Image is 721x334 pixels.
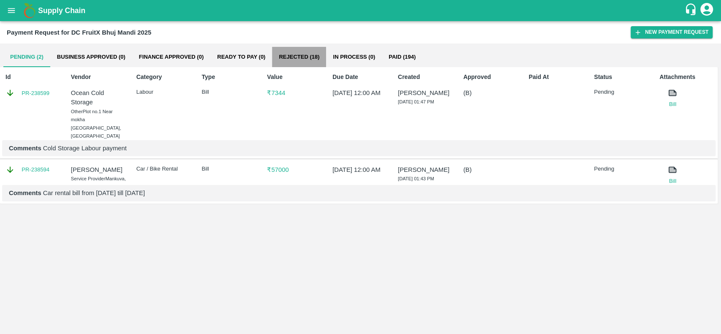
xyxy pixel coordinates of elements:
[631,26,713,38] button: New Payment Request
[463,88,520,98] p: (B)
[398,88,454,98] p: [PERSON_NAME]
[398,176,434,181] span: [DATE] 01:43 PM
[267,73,323,81] p: Value
[9,144,709,153] p: Cold Storage Labour payment
[201,88,258,96] p: Bill
[9,188,709,198] p: Car rental bill from [DATE] till [DATE]
[267,165,323,174] p: ₹ 57000
[267,88,323,98] p: ₹ 7344
[529,73,585,81] p: Paid At
[3,47,50,67] button: Pending (2)
[136,73,193,81] p: Category
[594,165,650,173] p: Pending
[22,166,49,174] a: PR-238594
[272,47,326,67] button: Rejected (18)
[332,73,389,81] p: Due Date
[132,47,210,67] button: Finance Approved (0)
[21,2,38,19] img: logo
[201,165,258,173] p: Bill
[699,2,714,19] div: account of current user
[5,73,62,81] p: Id
[50,47,132,67] button: Business Approved (0)
[136,165,193,173] p: Car / Bike Rental
[210,47,272,67] button: Ready To Pay (0)
[71,109,83,114] span: Other
[201,73,258,81] p: Type
[398,99,434,104] span: [DATE] 01:47 PM
[684,3,699,18] div: customer-support
[2,1,21,20] button: open drawer
[22,89,49,98] a: PR-238599
[136,88,193,96] p: Labour
[9,145,41,152] b: Comments
[71,176,106,181] span: Service Provider
[38,5,684,16] a: Supply Chain
[332,88,389,98] p: [DATE] 12:00 AM
[398,165,454,174] p: [PERSON_NAME]
[71,165,127,174] p: [PERSON_NAME]
[659,73,716,81] p: Attachments
[71,73,127,81] p: Vendor
[594,88,650,96] p: Pending
[332,165,389,174] p: [DATE] 12:00 AM
[659,100,686,109] a: Bill
[594,73,650,81] p: Status
[659,177,686,185] a: Bill
[38,6,85,15] b: Supply Chain
[71,109,121,139] span: Plot no.1 Near mokha [GEOGRAPHIC_DATA], [GEOGRAPHIC_DATA]
[71,88,127,107] p: Ocean Cold Storage
[105,176,125,181] span: Mankuva,
[382,47,422,67] button: Paid (194)
[9,190,41,196] b: Comments
[398,73,454,81] p: Created
[7,29,151,36] b: Payment Request for DC FruitX Bhuj Mandi 2025
[463,73,520,81] p: Approved
[326,47,382,67] button: In Process (0)
[463,165,520,174] p: (B)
